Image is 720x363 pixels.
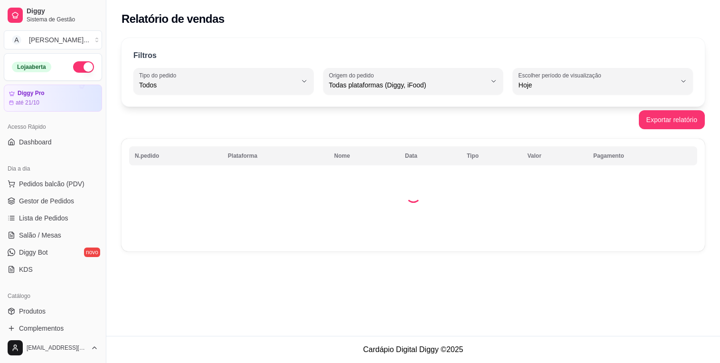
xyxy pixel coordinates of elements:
[4,210,102,226] a: Lista de Pedidos
[139,71,179,79] label: Tipo do pedido
[12,35,21,45] span: A
[4,176,102,191] button: Pedidos balcão (PDV)
[639,110,705,129] button: Exportar relatório
[4,4,102,27] a: DiggySistema de Gestão
[18,90,45,97] article: Diggy Pro
[27,16,98,23] span: Sistema de Gestão
[19,137,52,147] span: Dashboard
[4,134,102,150] a: Dashboard
[4,30,102,49] button: Select a team
[27,7,98,16] span: Diggy
[323,68,504,95] button: Origem do pedidoTodas plataformas (Diggy, iFood)
[19,230,61,240] span: Salão / Mesas
[73,61,94,73] button: Alterar Status
[19,324,64,333] span: Complementos
[106,336,720,363] footer: Cardápio Digital Diggy © 2025
[19,265,33,274] span: KDS
[139,80,297,90] span: Todos
[518,80,676,90] span: Hoje
[16,99,39,106] article: até 21/10
[4,193,102,209] a: Gestor de Pedidos
[329,80,486,90] span: Todas plataformas (Diggy, iFood)
[4,262,102,277] a: KDS
[513,68,693,95] button: Escolher período de visualizaçãoHoje
[329,71,377,79] label: Origem do pedido
[518,71,604,79] label: Escolher período de visualização
[4,85,102,112] a: Diggy Proaté 21/10
[406,188,421,203] div: Loading
[4,228,102,243] a: Salão / Mesas
[19,213,68,223] span: Lista de Pedidos
[4,288,102,304] div: Catálogo
[133,68,314,95] button: Tipo do pedidoTodos
[122,11,224,27] h2: Relatório de vendas
[4,245,102,260] a: Diggy Botnovo
[4,336,102,359] button: [EMAIL_ADDRESS][DOMAIN_NAME]
[4,321,102,336] a: Complementos
[29,35,89,45] div: [PERSON_NAME] ...
[19,179,84,189] span: Pedidos balcão (PDV)
[19,248,48,257] span: Diggy Bot
[133,50,157,61] p: Filtros
[4,119,102,134] div: Acesso Rápido
[19,196,74,206] span: Gestor de Pedidos
[4,161,102,176] div: Dia a dia
[12,62,51,72] div: Loja aberta
[4,304,102,319] a: Produtos
[27,344,87,352] span: [EMAIL_ADDRESS][DOMAIN_NAME]
[19,306,46,316] span: Produtos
